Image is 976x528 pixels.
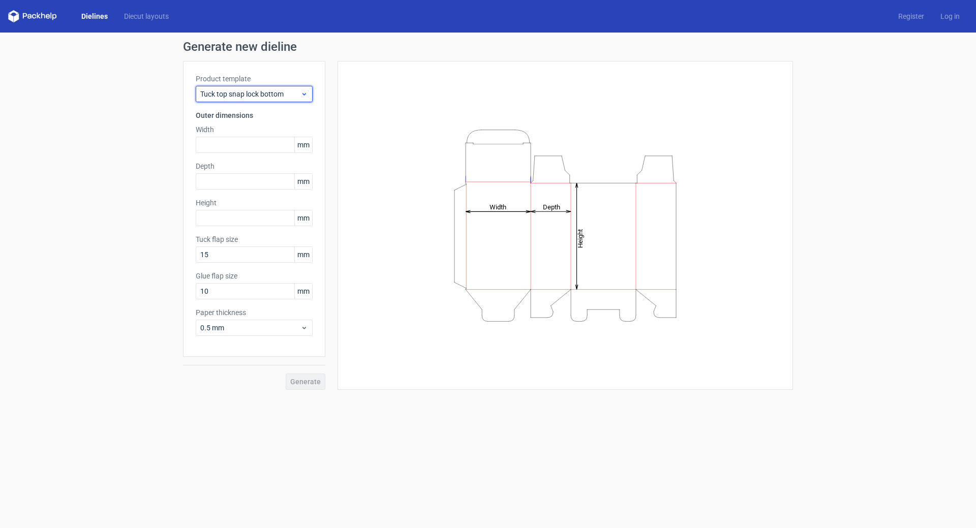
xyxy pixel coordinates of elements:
[196,125,313,135] label: Width
[490,203,506,210] tspan: Width
[294,247,312,262] span: mm
[73,11,116,21] a: Dielines
[200,323,300,333] span: 0.5 mm
[196,74,313,84] label: Product template
[196,234,313,244] label: Tuck flap size
[294,174,312,189] span: mm
[932,11,968,21] a: Log in
[196,271,313,281] label: Glue flap size
[183,41,793,53] h1: Generate new dieline
[543,203,560,210] tspan: Depth
[294,137,312,152] span: mm
[294,210,312,226] span: mm
[196,307,313,318] label: Paper thickness
[116,11,177,21] a: Diecut layouts
[294,284,312,299] span: mm
[200,89,300,99] span: Tuck top snap lock bottom
[890,11,932,21] a: Register
[196,110,313,120] h3: Outer dimensions
[196,161,313,171] label: Depth
[196,198,313,208] label: Height
[576,229,584,247] tspan: Height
